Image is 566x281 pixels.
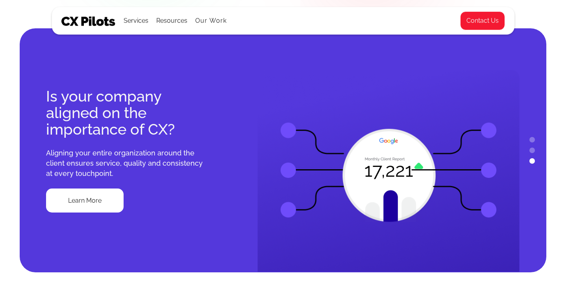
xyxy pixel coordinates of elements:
[156,15,187,26] div: Resources
[124,7,148,34] div: Services
[529,158,535,164] button: 3 of 3
[529,137,535,142] button: 1 of 3
[529,148,535,153] button: 2 of 3
[156,7,187,34] div: Resources
[124,15,148,26] div: Services
[460,11,505,30] a: Contact Us
[46,88,207,138] div: Is your company aligned on the importance of CX?
[46,189,124,213] a: Learn More
[195,17,227,24] a: Our Work
[46,148,207,179] div: Aligning your entire organization around the client ensures service, quality and consistency at e...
